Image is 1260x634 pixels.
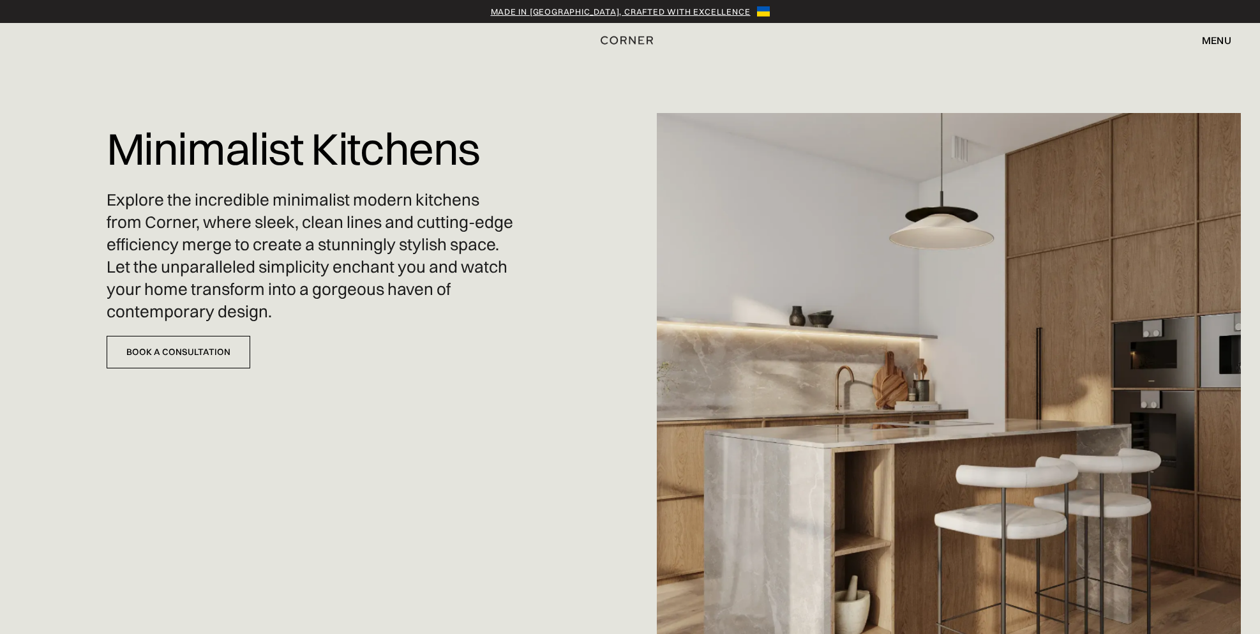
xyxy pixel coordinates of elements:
[107,336,250,368] a: Book a Consultation
[1202,35,1231,45] div: menu
[107,189,516,324] p: Explore the incredible minimalist modern kitchens from Corner, where sleek, clean lines and cutti...
[107,115,480,183] h1: Minimalist Kitchens
[491,5,751,18] a: Made in [GEOGRAPHIC_DATA], crafted with excellence
[1189,29,1231,51] div: menu
[583,32,678,49] a: home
